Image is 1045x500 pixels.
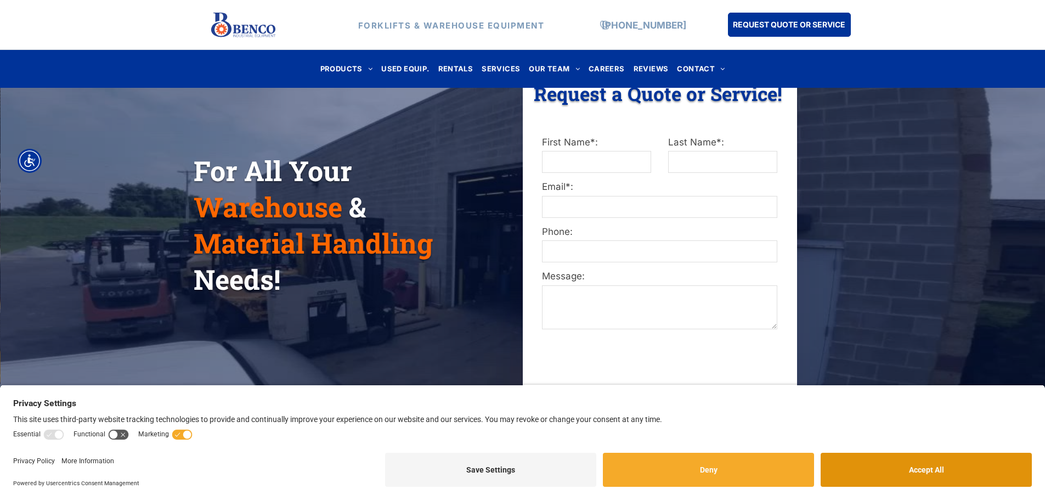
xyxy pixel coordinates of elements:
a: USED EQUIP. [377,61,433,76]
label: Last Name*: [668,136,777,150]
a: CONTACT [673,61,729,76]
a: OUR TEAM [524,61,584,76]
span: & [349,189,366,225]
div: Accessibility Menu [18,149,42,173]
a: RENTALS [434,61,478,76]
strong: FORKLIFTS & WAREHOUSE EQUIPMENT [358,20,545,30]
span: For All Your [194,153,352,189]
a: [PHONE_NUMBER] [602,19,686,30]
span: Warehouse [194,189,342,225]
iframe: reCAPTCHA [542,336,709,379]
span: REQUEST QUOTE OR SERVICE [733,14,845,35]
a: CAREERS [584,61,629,76]
label: Email*: [542,180,777,194]
span: Needs! [194,261,280,297]
a: SERVICES [477,61,524,76]
label: Message: [542,269,777,284]
a: REVIEWS [629,61,673,76]
span: Request a Quote or Service! [534,81,782,106]
a: PRODUCTS [316,61,377,76]
a: REQUEST QUOTE OR SERVICE [728,13,851,37]
span: Material Handling [194,225,433,261]
label: First Name*: [542,136,651,150]
label: Phone: [542,225,777,239]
